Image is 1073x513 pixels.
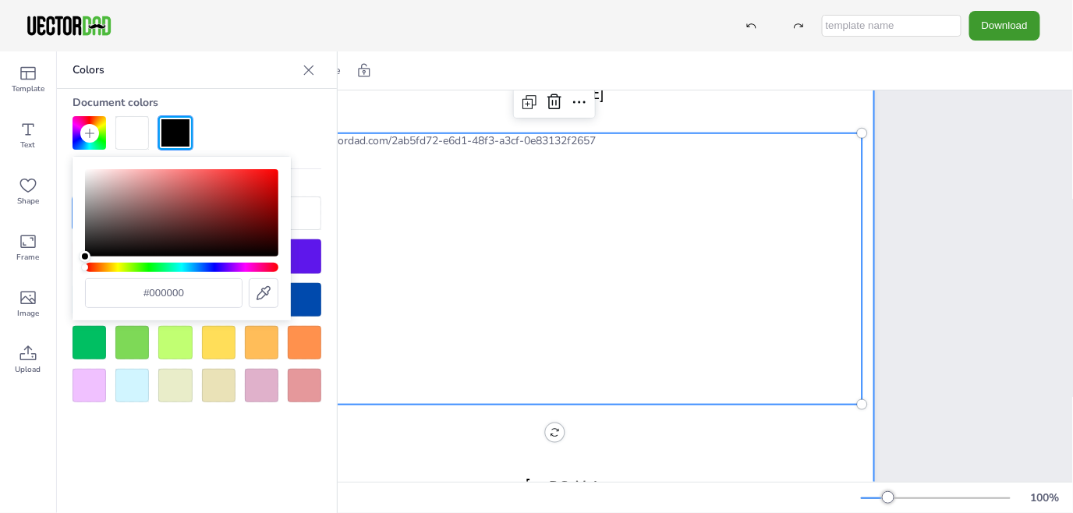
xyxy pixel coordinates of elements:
span: Template [12,83,44,95]
div: 100 % [1026,490,1064,505]
input: template name [822,15,961,37]
span: Frame [17,251,40,264]
span: Text [21,139,36,151]
img: VectorDad-1.png [25,14,113,37]
div: Document colors [73,89,321,116]
span: Shape [17,195,39,207]
button: Download [969,11,1040,40]
span: [US_STATE] [533,83,604,103]
div: Hue [85,263,278,272]
span: Upload [16,363,41,376]
span: Image [17,307,39,320]
div: Color [85,169,278,256]
p: Colors [73,51,296,89]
